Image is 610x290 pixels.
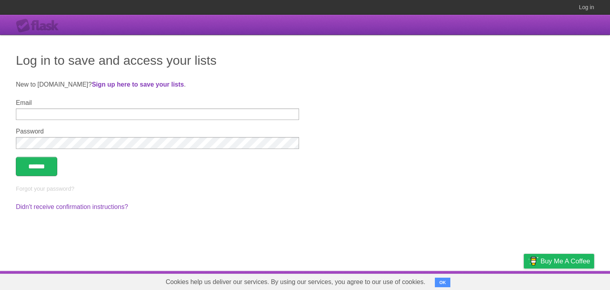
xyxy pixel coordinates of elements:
button: OK [435,278,450,287]
a: Buy me a coffee [524,254,594,269]
p: New to [DOMAIN_NAME]? . [16,80,594,89]
label: Email [16,99,299,106]
label: Password [16,128,299,135]
a: Terms [486,273,504,288]
a: Sign up here to save your lists [92,81,184,88]
a: Forgot your password? [16,186,74,192]
div: Flask [16,19,64,33]
span: Buy me a coffee [541,254,590,268]
span: Cookies help us deliver our services. By using our services, you agree to our use of cookies. [158,274,433,290]
a: About [418,273,435,288]
h1: Log in to save and access your lists [16,51,594,70]
a: Privacy [513,273,534,288]
a: Suggest a feature [544,273,594,288]
a: Developers [444,273,477,288]
img: Buy me a coffee [528,254,539,268]
a: Didn't receive confirmation instructions? [16,203,128,210]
